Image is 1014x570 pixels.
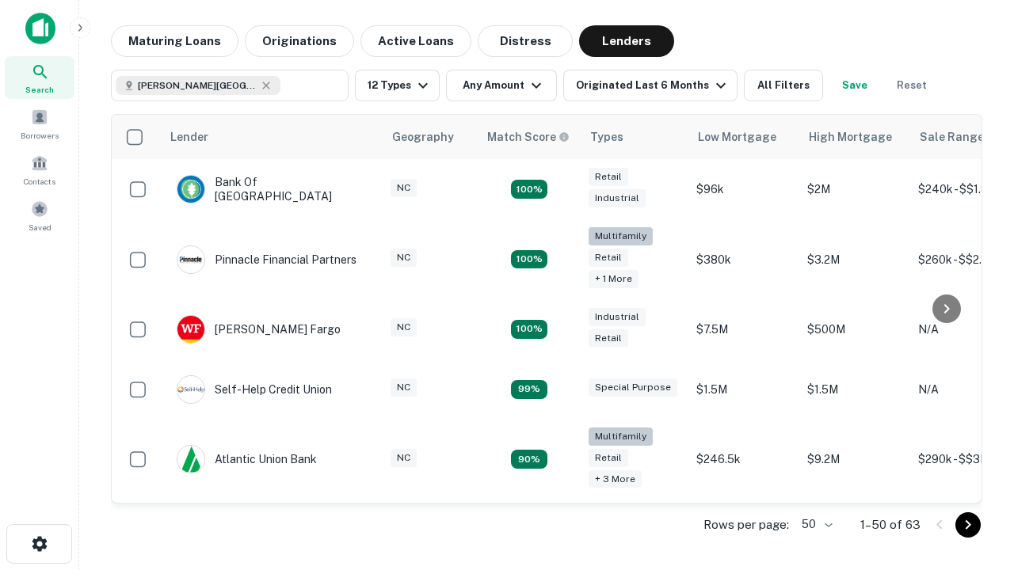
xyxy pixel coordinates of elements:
[698,127,776,146] div: Low Mortgage
[177,375,332,404] div: Self-help Credit Union
[391,249,417,267] div: NC
[589,168,628,186] div: Retail
[391,378,417,397] div: NC
[703,515,789,534] p: Rows per page:
[935,443,1014,519] iframe: Chat Widget
[688,420,799,500] td: $246.5k
[5,56,74,99] a: Search
[688,299,799,359] td: $7.5M
[511,250,547,269] div: Matching Properties: 20, hasApolloMatch: undefined
[688,219,799,299] td: $380k
[177,175,367,203] div: Bank Of [GEOGRAPHIC_DATA]
[589,427,653,446] div: Multifamily
[590,127,623,146] div: Types
[478,115,581,159] th: Capitalize uses an advanced AI algorithm to match your search with the best lender. The match sco...
[799,359,910,420] td: $1.5M
[511,450,547,469] div: Matching Properties: 10, hasApolloMatch: undefined
[563,70,738,101] button: Originated Last 6 Months
[589,189,646,207] div: Industrial
[177,315,341,344] div: [PERSON_NAME] Fargo
[138,78,257,93] span: [PERSON_NAME][GEOGRAPHIC_DATA], [GEOGRAPHIC_DATA]
[799,420,910,500] td: $9.2M
[511,380,547,399] div: Matching Properties: 11, hasApolloMatch: undefined
[111,25,238,57] button: Maturing Loans
[795,513,835,536] div: 50
[589,270,639,288] div: + 1 more
[391,318,417,336] div: NC
[177,376,204,403] img: picture
[446,70,557,101] button: Any Amount
[161,115,383,159] th: Lender
[391,449,417,467] div: NC
[177,316,204,343] img: picture
[392,127,454,146] div: Geography
[177,246,204,273] img: picture
[245,25,354,57] button: Originations
[809,127,892,146] div: High Mortgage
[29,221,51,234] span: Saved
[478,25,573,57] button: Distress
[799,159,910,219] td: $2M
[21,129,59,142] span: Borrowers
[177,245,356,274] div: Pinnacle Financial Partners
[511,320,547,339] div: Matching Properties: 14, hasApolloMatch: undefined
[487,128,570,146] div: Capitalize uses an advanced AI algorithm to match your search with the best lender. The match sco...
[487,128,566,146] h6: Match Score
[5,194,74,237] a: Saved
[589,378,677,397] div: Special Purpose
[589,227,653,245] div: Multifamily
[589,449,628,467] div: Retail
[391,179,417,197] div: NC
[955,512,981,538] button: Go to next page
[511,180,547,199] div: Matching Properties: 15, hasApolloMatch: undefined
[177,176,204,203] img: picture
[799,299,910,359] td: $500M
[576,76,730,95] div: Originated Last 6 Months
[579,25,674,57] button: Lenders
[744,70,823,101] button: All Filters
[177,446,204,473] img: picture
[799,115,910,159] th: High Mortgage
[5,102,74,145] a: Borrowers
[688,159,799,219] td: $96k
[886,70,937,101] button: Reset
[177,445,317,473] div: Atlantic Union Bank
[860,515,921,534] p: 1–50 of 63
[25,13,55,44] img: capitalize-icon.png
[360,25,471,57] button: Active Loans
[383,115,478,159] th: Geography
[799,219,910,299] td: $3.2M
[589,329,628,348] div: Retail
[829,70,880,101] button: Save your search to get updates of matches that match your search criteria.
[581,115,688,159] th: Types
[589,249,628,267] div: Retail
[355,70,440,101] button: 12 Types
[25,83,54,96] span: Search
[688,359,799,420] td: $1.5M
[688,115,799,159] th: Low Mortgage
[5,148,74,191] a: Contacts
[920,127,984,146] div: Sale Range
[589,308,646,326] div: Industrial
[589,470,642,488] div: + 3 more
[170,127,208,146] div: Lender
[24,175,55,188] span: Contacts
